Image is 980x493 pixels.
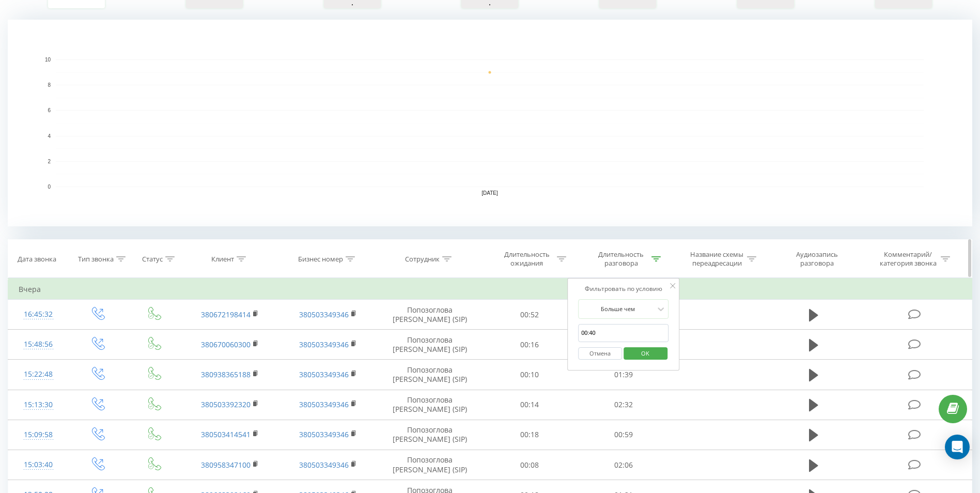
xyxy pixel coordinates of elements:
span: OK [631,345,660,361]
div: 15:22:48 [19,364,58,384]
a: 380672198414 [201,310,251,319]
div: Название схемы переадресации [689,250,744,268]
a: 380503349346 [299,310,349,319]
div: Open Intercom Messenger [945,435,970,459]
td: 00:16 [483,330,577,360]
td: 01:39 [577,360,671,390]
a: 380670060300 [201,340,251,349]
td: 00:18 [483,420,577,450]
button: Отмена [578,347,622,360]
a: 380503349346 [299,460,349,470]
div: Длительность ожидания [499,250,554,268]
td: 00:08 [483,450,577,480]
a: 380938365188 [201,369,251,379]
td: Попозоглова [PERSON_NAME] (SIP) [377,450,483,480]
text: [DATE] [481,190,498,196]
div: Длительность разговора [594,250,649,268]
text: 6 [48,108,51,114]
div: Дата звонка [18,255,56,264]
td: Попозоглова [PERSON_NAME] (SIP) [377,360,483,390]
td: 00:59 [577,420,671,450]
a: 380503349346 [299,369,349,379]
td: 02:06 [577,450,671,480]
div: 15:48:56 [19,334,58,355]
div: 15:13:30 [19,395,58,415]
a: 380503349346 [299,429,349,439]
td: Вчера [8,279,972,300]
td: Попозоглова [PERSON_NAME] (SIP) [377,420,483,450]
text: 4 [48,133,51,139]
a: 380503349346 [299,399,349,409]
div: Статус [142,255,163,264]
svg: A chart. [8,20,972,226]
td: 00:10 [483,360,577,390]
div: Тип звонка [78,255,114,264]
text: 10 [45,57,51,63]
a: 380958347100 [201,460,251,470]
div: Клиент [211,255,234,264]
td: 00:14 [483,390,577,420]
input: 00:00 [578,324,669,342]
td: Попозоглова [PERSON_NAME] (SIP) [377,390,483,420]
div: Бизнес номер [298,255,343,264]
div: Комментарий/категория звонка [878,250,938,268]
td: Попозоглова [PERSON_NAME] (SIP) [377,300,483,330]
button: OK [624,347,667,360]
div: Аудиозапись разговора [784,250,851,268]
div: 15:09:58 [19,425,58,445]
div: 16:45:32 [19,304,58,325]
a: 380503392320 [201,399,251,409]
td: Попозоглова [PERSON_NAME] (SIP) [377,330,483,360]
text: 2 [48,159,51,164]
td: 02:32 [577,390,671,420]
a: 380503414541 [201,429,251,439]
div: Сотрудник [405,255,440,264]
td: 00:52 [483,300,577,330]
text: 8 [48,82,51,88]
text: 0 [48,184,51,190]
div: Фильтровать по условию [578,284,669,294]
a: 380503349346 [299,340,349,349]
div: 15:03:40 [19,455,58,475]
